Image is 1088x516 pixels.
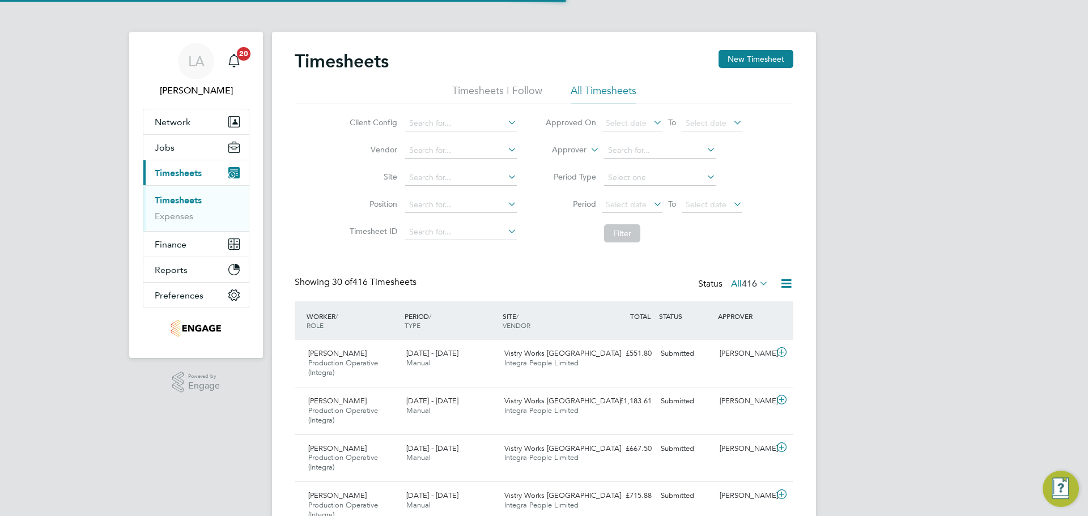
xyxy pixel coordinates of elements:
input: Search for... [405,170,517,186]
li: Timesheets I Follow [452,84,542,104]
span: Manual [406,358,431,368]
span: [DATE] - [DATE] [406,443,458,453]
span: Engage [188,381,220,391]
a: Timesheets [155,195,202,206]
div: [PERSON_NAME] [715,487,774,505]
span: Manual [406,500,431,510]
label: Approved On [545,117,596,127]
span: Vistry Works [GEOGRAPHIC_DATA] [504,396,621,406]
span: Manual [406,406,431,415]
div: £715.88 [597,487,656,505]
span: To [665,197,679,211]
span: Powered by [188,372,220,381]
span: Reports [155,265,188,275]
div: Submitted [656,440,715,458]
span: Network [155,117,190,127]
label: Period [545,199,596,209]
div: £1,183.61 [597,392,656,411]
div: Submitted [656,392,715,411]
button: Network [143,109,249,134]
input: Search for... [405,116,517,131]
div: [PERSON_NAME] [715,392,774,411]
span: Integra People Limited [504,500,579,510]
img: integrapeople-logo-retina.png [171,319,221,338]
span: Select date [686,199,726,210]
span: [DATE] - [DATE] [406,348,458,358]
span: / [516,312,518,321]
label: Site [346,172,397,182]
span: [PERSON_NAME] [308,443,367,453]
input: Search for... [405,143,517,159]
div: STATUS [656,306,715,326]
label: Timesheet ID [346,226,397,236]
button: Filter [604,224,640,242]
div: Submitted [656,487,715,505]
span: Integra People Limited [504,453,579,462]
span: Select date [606,118,647,128]
input: Search for... [604,143,716,159]
span: [DATE] - [DATE] [406,491,458,500]
label: Client Config [346,117,397,127]
span: ROLE [307,321,324,330]
span: Manual [406,453,431,462]
div: Timesheets [143,185,249,231]
a: Expenses [155,211,193,221]
span: Integra People Limited [504,406,579,415]
input: Search for... [405,224,517,240]
label: Period Type [545,172,596,182]
span: VENDOR [503,321,530,330]
label: Approver [535,144,586,156]
button: Timesheets [143,160,249,185]
label: Position [346,199,397,209]
a: LA[PERSON_NAME] [143,43,249,97]
span: / [335,312,338,321]
h2: Timesheets [295,50,389,73]
div: [PERSON_NAME] [715,440,774,458]
span: Lucy Anderton [143,84,249,97]
button: Preferences [143,283,249,308]
span: Production Operative (Integra) [308,358,378,377]
span: [PERSON_NAME] [308,396,367,406]
span: 20 [237,47,250,61]
span: Preferences [155,290,203,301]
span: Vistry Works [GEOGRAPHIC_DATA] [504,348,621,358]
label: All [731,278,768,289]
li: All Timesheets [571,84,636,104]
span: Production Operative (Integra) [308,406,378,425]
div: [PERSON_NAME] [715,344,774,363]
button: Jobs [143,135,249,160]
button: Finance [143,232,249,257]
div: Submitted [656,344,715,363]
div: APPROVER [715,306,774,326]
div: Status [698,276,771,292]
div: SITE [500,306,598,335]
span: Select date [606,199,647,210]
span: 30 of [332,276,352,288]
a: Powered byEngage [172,372,220,393]
span: Integra People Limited [504,358,579,368]
span: Vistry Works [GEOGRAPHIC_DATA] [504,491,621,500]
nav: Main navigation [129,32,263,358]
span: 416 Timesheets [332,276,416,288]
a: Go to home page [143,319,249,338]
span: / [429,312,431,321]
span: Production Operative (Integra) [308,453,378,472]
span: [PERSON_NAME] [308,491,367,500]
div: WORKER [304,306,402,335]
span: Vistry Works [GEOGRAPHIC_DATA] [504,443,621,453]
div: PERIOD [402,306,500,335]
div: £551.80 [597,344,656,363]
div: £667.50 [597,440,656,458]
a: 20 [223,43,245,79]
span: Select date [686,118,726,128]
span: To [665,115,679,130]
span: TYPE [405,321,420,330]
span: Finance [155,239,186,250]
button: Engage Resource Center [1043,471,1079,507]
span: Jobs [155,142,175,153]
label: Vendor [346,144,397,155]
button: Reports [143,257,249,282]
input: Search for... [405,197,517,213]
span: [PERSON_NAME] [308,348,367,358]
span: LA [188,54,205,69]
